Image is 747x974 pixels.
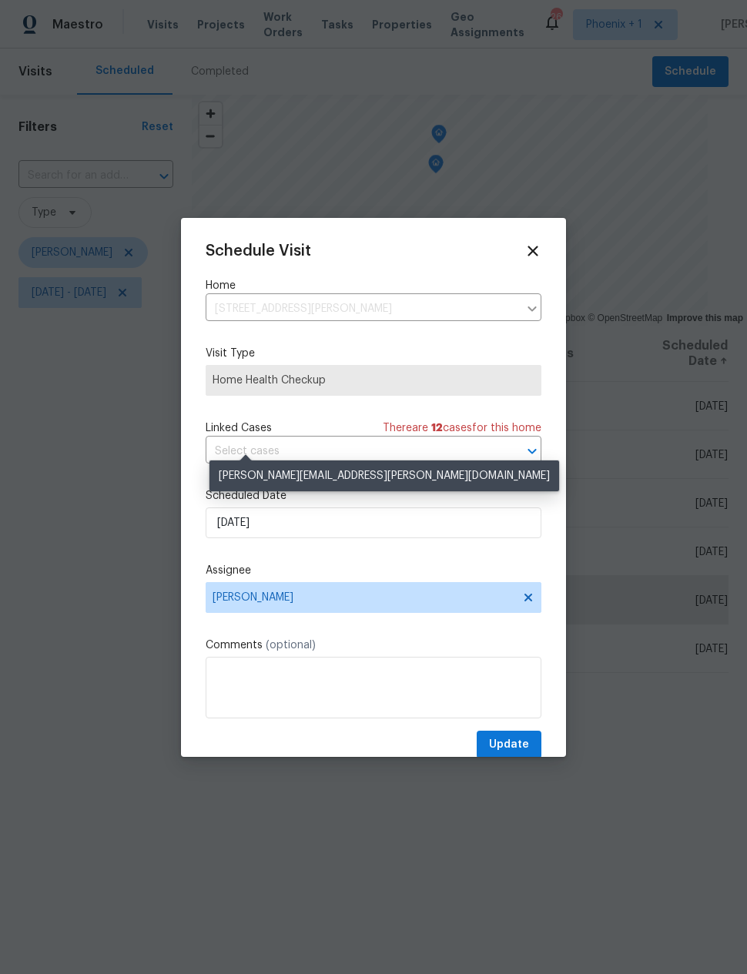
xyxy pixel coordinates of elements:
[206,507,541,538] input: M/D/YYYY
[206,440,498,464] input: Select cases
[206,638,541,653] label: Comments
[206,278,541,293] label: Home
[206,243,311,259] span: Schedule Visit
[206,420,272,436] span: Linked Cases
[477,731,541,759] button: Update
[524,243,541,259] span: Close
[206,488,541,504] label: Scheduled Date
[431,423,443,433] span: 12
[266,640,316,651] span: (optional)
[206,563,541,578] label: Assignee
[213,373,534,388] span: Home Health Checkup
[383,420,541,436] span: There are case s for this home
[489,735,529,755] span: Update
[206,297,518,321] input: Enter in an address
[206,346,541,361] label: Visit Type
[209,460,559,491] div: [PERSON_NAME][EMAIL_ADDRESS][PERSON_NAME][DOMAIN_NAME]
[521,440,543,462] button: Open
[213,591,514,604] span: [PERSON_NAME]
